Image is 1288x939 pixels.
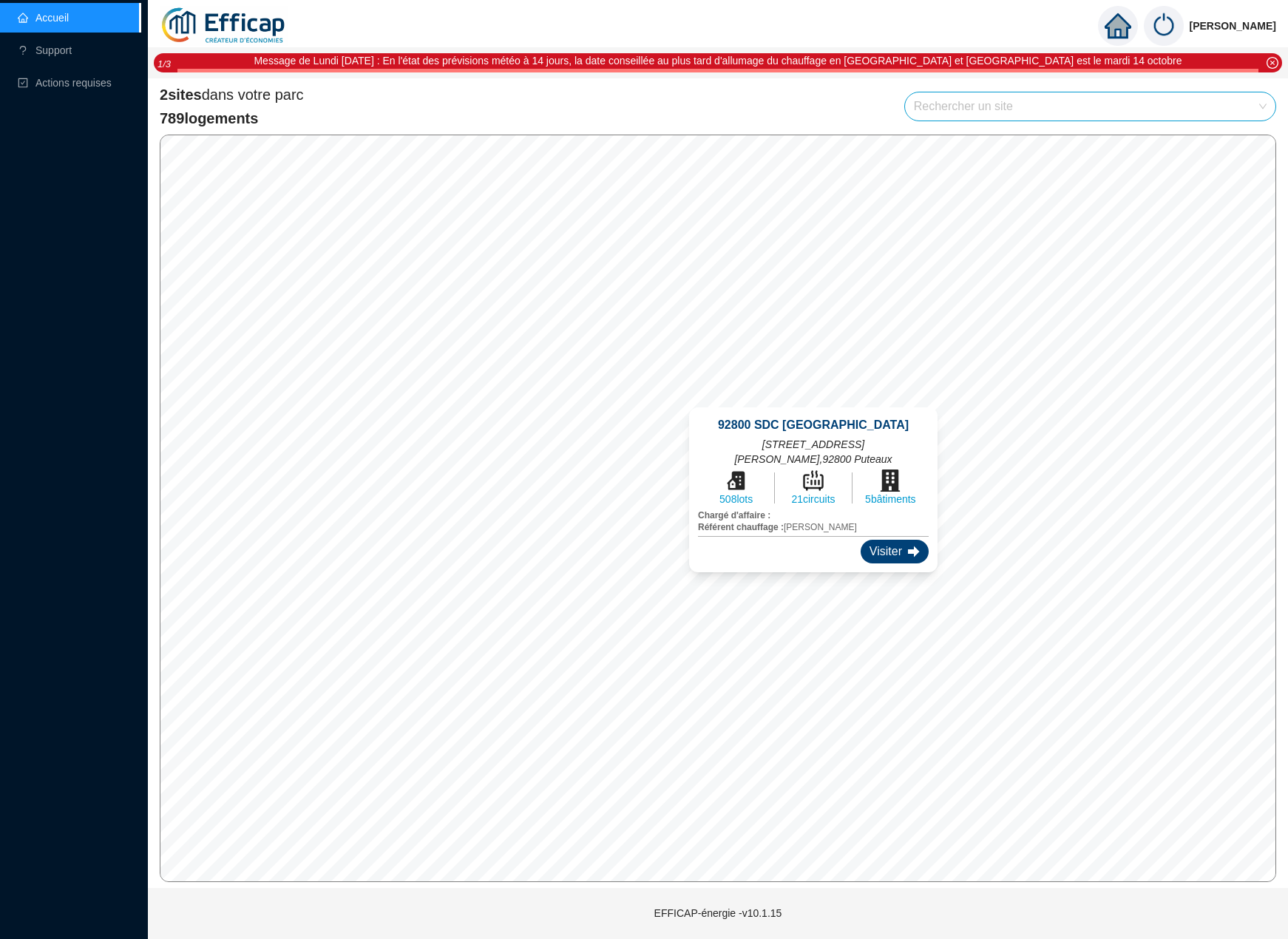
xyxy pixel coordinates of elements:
a: questionSupport [18,44,72,56]
span: dans votre parc [160,84,304,105]
span: 2 sites [160,87,202,103]
span: Référent chauffage : [698,522,784,532]
canvas: Map [160,135,1275,881]
span: 5 bâtiments [862,492,919,506]
span: [PERSON_NAME] [1190,2,1276,50]
span: home [1105,13,1131,39]
span: close-circle [1267,57,1278,69]
span: [PERSON_NAME] [698,521,929,533]
span: 508 lots [719,492,753,506]
span: check-square [18,78,28,88]
span: 92800 SDC [GEOGRAPHIC_DATA] [718,416,909,434]
div: Visiter [861,540,929,563]
a: homeAccueil [18,12,69,24]
span: 21 circuits [791,492,835,506]
span: Chargé d'affaire : [698,510,770,521]
span: 789 logements [160,108,304,129]
span: [STREET_ADDRESS][PERSON_NAME] , 92800 Puteaux [698,437,929,467]
i: 1 / 3 [157,58,171,70]
span: Actions requises [35,77,112,89]
span: EFFICAP-énergie - v10.1.15 [654,907,782,919]
img: power [1144,6,1184,46]
div: Message de Lundi [DATE] : En l'état des prévisions météo à 14 jours, la date conseillée au plus t... [254,53,1182,69]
